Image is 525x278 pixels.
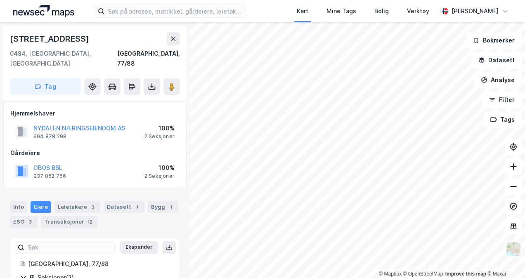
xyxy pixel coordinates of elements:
[484,238,525,278] iframe: Chat Widget
[407,6,429,16] div: Verktøy
[33,133,66,140] div: 994 878 298
[10,78,81,95] button: Tag
[89,203,97,211] div: 3
[374,6,389,16] div: Bolig
[466,32,522,49] button: Bokmerker
[33,173,66,179] div: 937 052 766
[148,201,178,213] div: Bygg
[54,201,100,213] div: Leietakere
[474,72,522,88] button: Analyse
[26,218,34,226] div: 3
[10,32,91,45] div: [STREET_ADDRESS]
[31,201,51,213] div: Eiere
[104,201,144,213] div: Datasett
[144,163,175,173] div: 100%
[471,52,522,68] button: Datasett
[445,271,486,277] a: Improve this map
[13,5,74,17] img: logo.a4113a55bc3d86da70a041830d287a7e.svg
[297,6,308,16] div: Kart
[120,241,158,254] button: Ekspander
[24,241,115,254] input: Søk
[28,259,170,269] div: [GEOGRAPHIC_DATA], 77/88
[10,216,38,228] div: ESG
[452,6,499,16] div: [PERSON_NAME]
[144,133,175,140] div: 2 Seksjoner
[144,123,175,133] div: 100%
[484,238,525,278] div: Kontrollprogram for chat
[41,216,97,228] div: Transaksjoner
[403,271,443,277] a: OpenStreetMap
[10,49,117,68] div: 0484, [GEOGRAPHIC_DATA], [GEOGRAPHIC_DATA]
[10,108,180,118] div: Hjemmelshaver
[86,218,94,226] div: 12
[144,173,175,179] div: 2 Seksjoner
[326,6,356,16] div: Mine Tags
[117,49,180,68] div: [GEOGRAPHIC_DATA], 77/88
[133,203,141,211] div: 1
[379,271,402,277] a: Mapbox
[104,5,246,17] input: Søk på adresse, matrikkel, gårdeiere, leietakere eller personer
[167,203,175,211] div: 1
[10,201,27,213] div: Info
[483,111,522,128] button: Tags
[482,92,522,108] button: Filter
[10,148,180,158] div: Gårdeiere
